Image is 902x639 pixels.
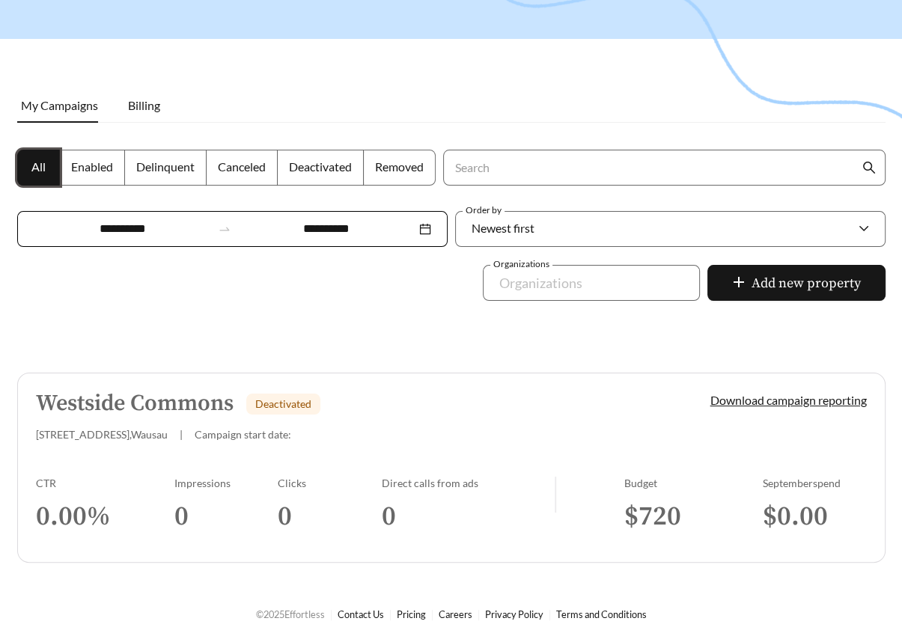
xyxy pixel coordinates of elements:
[752,273,861,293] span: Add new property
[763,477,867,489] div: September spend
[763,500,867,533] h3: $ 0.00
[397,608,426,620] a: Pricing
[31,159,46,174] span: All
[439,608,472,620] a: Careers
[71,159,113,174] span: Enabled
[338,608,384,620] a: Contact Us
[218,222,231,236] span: swap-right
[36,391,234,416] h5: Westside Commons
[732,275,746,292] span: plus
[17,373,886,563] a: Westside CommonsDeactivated[STREET_ADDRESS],Wausau|Campaign start date:Download campaign reportin...
[174,477,278,489] div: Impressions
[472,221,534,235] span: Newest first
[36,500,174,533] h3: 0.00 %
[136,159,195,174] span: Delinquent
[21,98,98,112] span: My Campaigns
[278,477,382,489] div: Clicks
[36,477,174,489] div: CTR
[707,265,886,301] button: plusAdd new property
[555,477,556,513] img: line
[556,608,647,620] a: Terms and Conditions
[278,500,382,533] h3: 0
[862,161,876,174] span: search
[710,393,867,407] a: Download campaign reporting
[36,428,168,441] span: [STREET_ADDRESS] , Wausau
[624,477,763,489] div: Budget
[255,397,311,410] span: Deactivated
[128,98,160,112] span: Billing
[195,428,291,441] span: Campaign start date:
[174,500,278,533] h3: 0
[218,222,231,236] span: to
[218,159,266,174] span: Canceled
[624,500,763,533] h3: $ 720
[382,500,555,533] h3: 0
[382,477,555,489] div: Direct calls from ads
[375,159,424,174] span: Removed
[256,608,325,620] span: © 2025 Effortless
[289,159,352,174] span: Deactivated
[180,428,183,441] span: |
[485,608,543,620] a: Privacy Policy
